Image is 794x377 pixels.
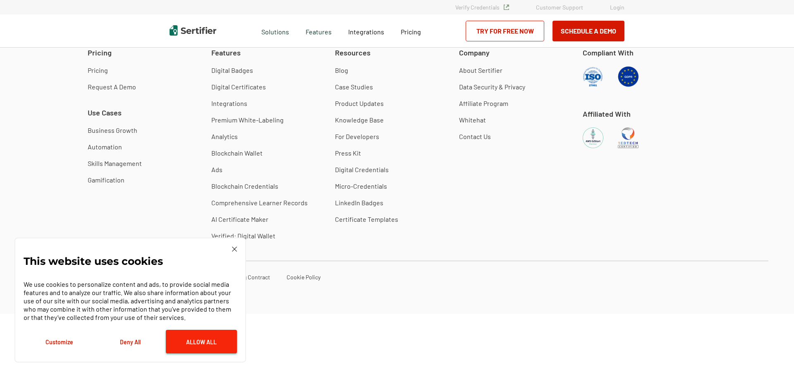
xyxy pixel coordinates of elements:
[335,199,383,207] a: LinkedIn Badges
[459,66,502,74] a: About Sertifier
[211,232,275,240] a: Verified: Digital Wallet
[211,166,222,174] a: Ads
[211,66,253,74] a: Digital Badges
[88,159,142,168] a: Skills Management
[348,28,384,36] span: Integrations
[211,215,268,223] a: AI Certificate Maker
[335,48,371,58] span: Resources
[211,199,308,207] a: Comprehensive Learner Records
[88,108,122,118] span: Use Cases
[459,132,491,141] a: Contact Us
[335,215,398,223] a: Certificate Templates
[455,4,509,11] a: Verify Credentials
[401,26,421,36] a: Pricing
[459,48,490,58] span: Company
[335,132,379,141] a: For Developers
[211,182,278,190] a: Blockchain Credentials
[348,26,384,36] a: Integrations
[618,127,639,148] img: 1EdTech Certified
[335,166,389,174] a: Digital Credentials
[552,21,624,41] button: Schedule a Demo
[287,274,320,281] a: Cookie Policy
[232,247,237,252] img: Cookie Popup Close
[166,330,237,353] button: Allow All
[401,28,421,36] span: Pricing
[88,176,124,184] a: Gamification
[24,330,95,353] button: Customize
[88,83,136,91] a: Request A Demo
[583,48,634,58] span: Compliant With
[466,21,544,41] a: Try for Free Now
[24,257,163,265] p: This website uses cookies
[335,66,348,74] a: Blog
[211,99,247,108] a: Integrations
[88,126,137,134] a: Business Growth
[95,330,166,353] button: Deny All
[211,116,284,124] a: Premium White-Labeling
[88,48,112,58] span: Pricing
[753,337,794,377] iframe: Chat Widget
[306,26,332,36] span: Features
[335,182,387,190] a: Micro-Credentials
[211,48,241,58] span: Features
[459,116,486,124] a: Whitehat
[536,4,583,11] a: Customer Support
[335,83,373,91] a: Case Studies
[24,280,237,322] p: We use cookies to personalize content and ads, to provide social media features and to analyze ou...
[170,25,216,36] img: Sertifier | Digital Credentialing Platform
[610,4,624,11] a: Login
[583,66,603,87] img: ISO Compliant
[211,132,238,141] a: Analytics
[261,26,289,36] span: Solutions
[335,99,384,108] a: Product Updates
[88,143,122,151] a: Automation
[335,149,361,157] a: Press Kit
[211,83,266,91] a: Digital Certificates
[211,149,263,157] a: Blockchain Wallet
[504,5,509,10] img: Verified
[618,66,639,87] img: GDPR Compliant
[335,116,384,124] a: Knowledge Base
[459,99,508,108] a: Affiliate Program
[88,66,108,74] a: Pricing
[583,109,631,119] span: Affiliated With
[583,127,603,148] img: AWS EdStart
[459,83,525,91] a: Data Security & Privacy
